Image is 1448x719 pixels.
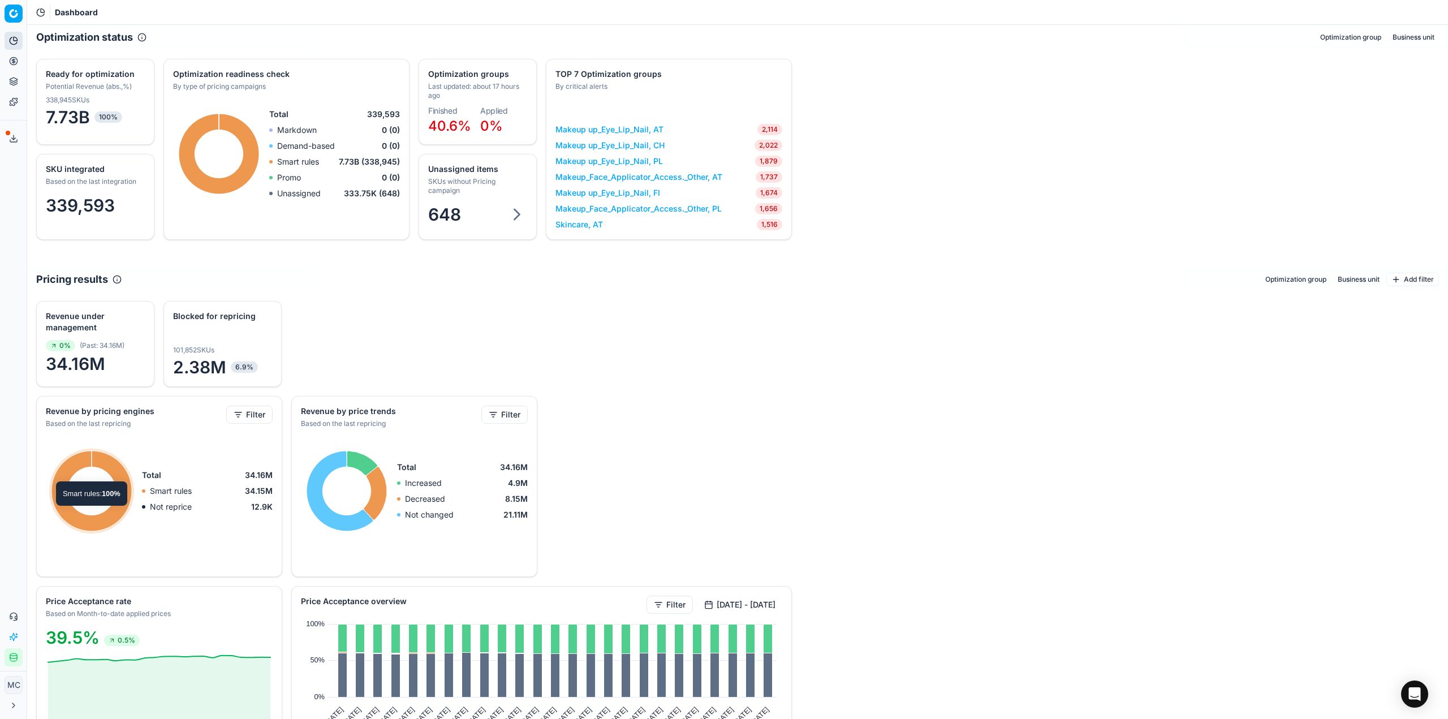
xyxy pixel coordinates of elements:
[46,68,143,80] div: Ready for optimization
[104,635,140,646] span: 0.5%
[173,311,270,322] div: Blocked for repricing
[36,272,108,287] h2: Pricing results
[555,219,603,230] a: Skincare, AT
[277,172,301,183] p: Promo
[231,361,258,373] span: 6.9%
[755,140,782,151] span: 2,022
[251,501,273,513] span: 12.9K
[555,68,780,80] div: TOP 7 Optimization groups
[382,124,400,136] span: 0 (0)
[301,406,479,417] div: Revenue by price trends
[428,82,525,100] div: Last updated: about 17 hours ago
[697,596,782,614] button: [DATE] - [DATE]
[1261,273,1331,286] button: Optimization group
[46,177,143,186] div: Based on the last integration
[555,171,722,183] a: Makeup_Face_Applicator_Access._Other, AT
[94,111,122,123] span: 100%
[46,419,224,428] div: Based on the last repricing
[173,68,398,80] div: Optimization readiness check
[500,462,528,473] span: 34.16M
[756,187,782,199] span: 1,674
[5,676,23,694] button: MC
[245,470,273,481] span: 34.16M
[757,124,782,135] span: 2,114
[46,340,75,351] span: 0%
[277,188,321,199] p: Unassigned
[481,406,528,424] button: Filter
[1401,681,1428,708] div: Open Intercom Messenger
[428,204,461,225] span: 648
[555,156,663,167] a: Makeup up_Eye_Lip_Nail, PL
[173,357,272,377] span: 2.38M
[555,203,722,214] a: Makeup_Face_Applicator_Access._Other, PL
[46,354,145,374] span: 34.16M
[142,470,161,481] span: Total
[555,82,780,91] div: By critical alerts
[277,156,319,167] p: Smart rules
[428,68,525,80] div: Optimization groups
[226,406,273,424] button: Filter
[150,501,192,513] p: Not reprice
[367,109,400,120] span: 339,593
[405,477,442,489] p: Increased
[46,311,143,333] div: Revenue under management
[301,419,479,428] div: Based on the last repricing
[503,509,528,520] span: 21.11M
[5,677,22,694] span: MC
[310,656,325,664] text: 50%
[46,195,115,216] span: 339,593
[46,163,143,175] div: SKU integrated
[755,156,782,167] span: 1,879
[508,477,528,489] span: 4.9M
[755,203,782,214] span: 1,656
[1388,31,1439,44] button: Business unit
[1333,273,1384,286] button: Business unit
[150,485,192,497] p: Smart rules
[46,406,224,417] div: Revenue by pricing engines
[555,187,660,199] a: Makeup up_Eye_Lip_Nail, FI
[55,7,98,18] nav: breadcrumb
[344,188,400,199] span: 333.75K (648)
[405,509,454,520] p: Not changed
[46,96,89,105] span: 338,945 SKUs
[173,82,398,91] div: By type of pricing campaigns
[428,107,471,115] dt: Finished
[757,219,782,230] span: 1,516
[428,163,525,175] div: Unassigned items
[269,109,288,120] span: Total
[397,462,416,473] span: Total
[555,140,665,151] a: Makeup up_Eye_Lip_Nail, CH
[505,493,528,505] span: 8.15M
[46,82,143,91] div: Potential Revenue (abs.,%)
[277,124,317,136] p: Markdown
[428,118,471,134] span: 40.6%
[756,171,782,183] span: 1,737
[46,627,100,648] span: 39.5%
[480,107,508,115] dt: Applied
[1386,273,1439,286] button: Add filter
[306,619,325,628] text: 100%
[46,107,145,127] span: 7.73B
[46,596,270,607] div: Price Acceptance rate
[55,7,98,18] span: Dashboard
[301,596,644,607] div: Price Acceptance overview
[647,596,693,614] button: Filter
[555,124,663,135] a: Makeup up_Eye_Lip_Nail, AT
[245,485,273,497] span: 34.15M
[1316,31,1386,44] button: Optimization group
[480,118,503,134] span: 0%
[277,140,335,152] p: Demand-based
[80,341,124,350] span: ( Past : 34.16M )
[339,156,400,167] span: 7.73B (338,945)
[173,346,214,355] span: 101,852 SKUs
[382,172,400,183] span: 0 (0)
[46,609,270,618] div: Based on Month-to-date applied prices
[382,140,400,152] span: 0 (0)
[36,29,133,45] h2: Optimization status
[428,177,525,195] div: SKUs without Pricing campaign
[405,493,445,505] p: Decreased
[314,692,325,701] text: 0%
